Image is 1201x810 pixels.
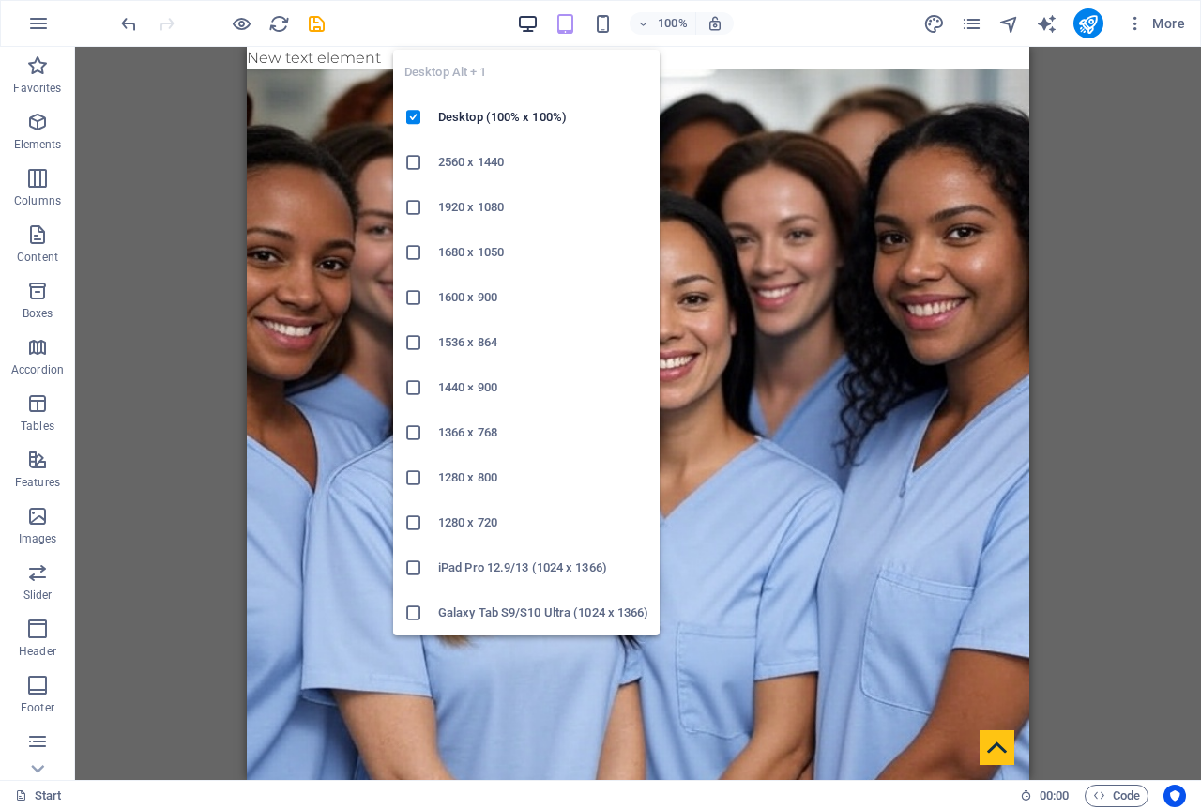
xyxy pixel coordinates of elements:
button: publish [1073,8,1103,38]
p: Favorites [13,81,61,96]
button: undo [117,12,140,35]
a: Click to cancel selection. Double-click to open Pages [15,785,62,807]
button: Click here to leave preview mode and continue editing [230,12,252,35]
p: Header [19,644,56,659]
button: pages [961,12,983,35]
h6: 100% [658,12,688,35]
h6: Galaxy Tab S9/S10 Ultra (1024 x 1366) [438,602,648,624]
p: Footer [21,700,54,715]
span: 00 00 [1040,785,1069,807]
span: More [1126,14,1185,33]
h6: Session time [1020,785,1070,807]
p: Boxes [23,306,53,321]
p: Images [19,531,57,546]
button: More [1118,8,1193,38]
i: Reload page [268,13,290,35]
h6: 1600 x 900 [438,286,648,309]
button: design [923,12,946,35]
h6: 1280 x 720 [438,512,648,534]
h6: 1366 x 768 [438,421,648,444]
h6: 1280 x 800 [438,466,648,489]
i: Undo: Change text (Ctrl+Z) [118,13,140,35]
button: 100% [630,12,696,35]
button: save [305,12,327,35]
h6: 1680 x 1050 [438,241,648,264]
button: Usercentrics [1163,785,1186,807]
p: Columns [14,193,61,208]
h6: 2560 x 1440 [438,151,648,174]
p: Elements [14,137,62,152]
span: : [1053,788,1056,802]
i: Design (Ctrl+Alt+Y) [923,13,945,35]
p: Features [15,475,60,490]
i: Navigator [998,13,1020,35]
button: text_generator [1036,12,1058,35]
button: reload [267,12,290,35]
h6: 1440 × 900 [438,376,648,399]
p: Slider [23,588,53,603]
p: Content [17,250,58,265]
p: Forms [21,757,54,772]
button: navigator [998,12,1021,35]
p: Tables [21,419,54,434]
h6: 1920 x 1080 [438,196,648,219]
span: Code [1093,785,1140,807]
button: Code [1085,785,1148,807]
h6: 1536 x 864 [438,331,648,354]
p: Accordion [11,362,64,377]
h6: Desktop (100% x 100%) [438,106,648,129]
h6: iPad Pro 12.9/13 (1024 x 1366) [438,557,648,579]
